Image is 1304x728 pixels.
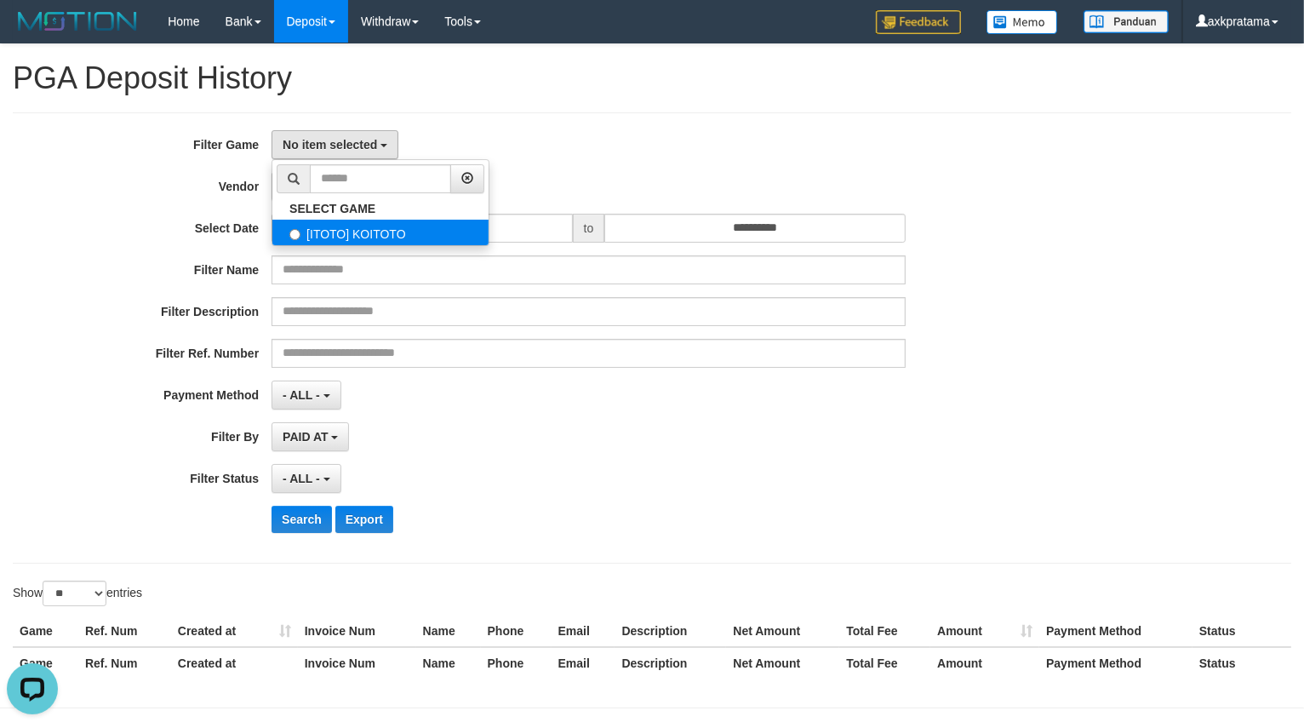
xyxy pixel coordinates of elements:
h1: PGA Deposit History [13,61,1291,95]
th: Phone [481,616,552,647]
th: Total Fee [839,647,930,679]
th: Description [615,616,726,647]
th: Invoice Num [298,647,416,679]
span: to [573,214,605,243]
button: Open LiveChat chat widget [7,7,58,58]
img: MOTION_logo.png [13,9,142,34]
th: Status [1192,616,1291,647]
th: Email [552,647,615,679]
th: Name [416,616,481,647]
b: SELECT GAME [289,202,375,215]
th: Net Amount [726,647,839,679]
th: Ref. Num [78,647,171,679]
span: - ALL - [283,388,320,402]
button: Search [272,506,332,533]
th: Created at [171,616,298,647]
th: Created at [171,647,298,679]
span: - ALL - [283,472,320,485]
th: Name [416,647,481,679]
label: [ITOTO] KOITOTO [272,220,489,245]
th: Amount [930,647,1039,679]
span: PAID AT [283,430,328,444]
th: Net Amount [726,616,839,647]
th: Payment Method [1039,616,1192,647]
th: Game [13,616,78,647]
th: Description [615,647,726,679]
th: Invoice Num [298,616,416,647]
th: Game [13,647,78,679]
span: No item selected [283,138,377,152]
input: [ITOTO] KOITOTO [289,229,300,240]
label: Show entries [13,581,142,606]
th: Payment Method [1039,647,1192,679]
button: No item selected [272,130,398,159]
th: Phone [481,647,552,679]
th: Total Fee [839,616,930,647]
img: Feedback.jpg [876,10,961,34]
select: Showentries [43,581,106,606]
button: Export [335,506,393,533]
th: Status [1192,647,1291,679]
button: - ALL - [272,464,340,493]
th: Email [552,616,615,647]
button: PAID AT [272,422,349,451]
img: panduan.png [1084,10,1169,33]
img: Button%20Memo.svg [987,10,1058,34]
th: Amount [930,616,1039,647]
th: Ref. Num [78,616,171,647]
a: SELECT GAME [272,198,489,220]
button: - ALL - [272,381,340,410]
